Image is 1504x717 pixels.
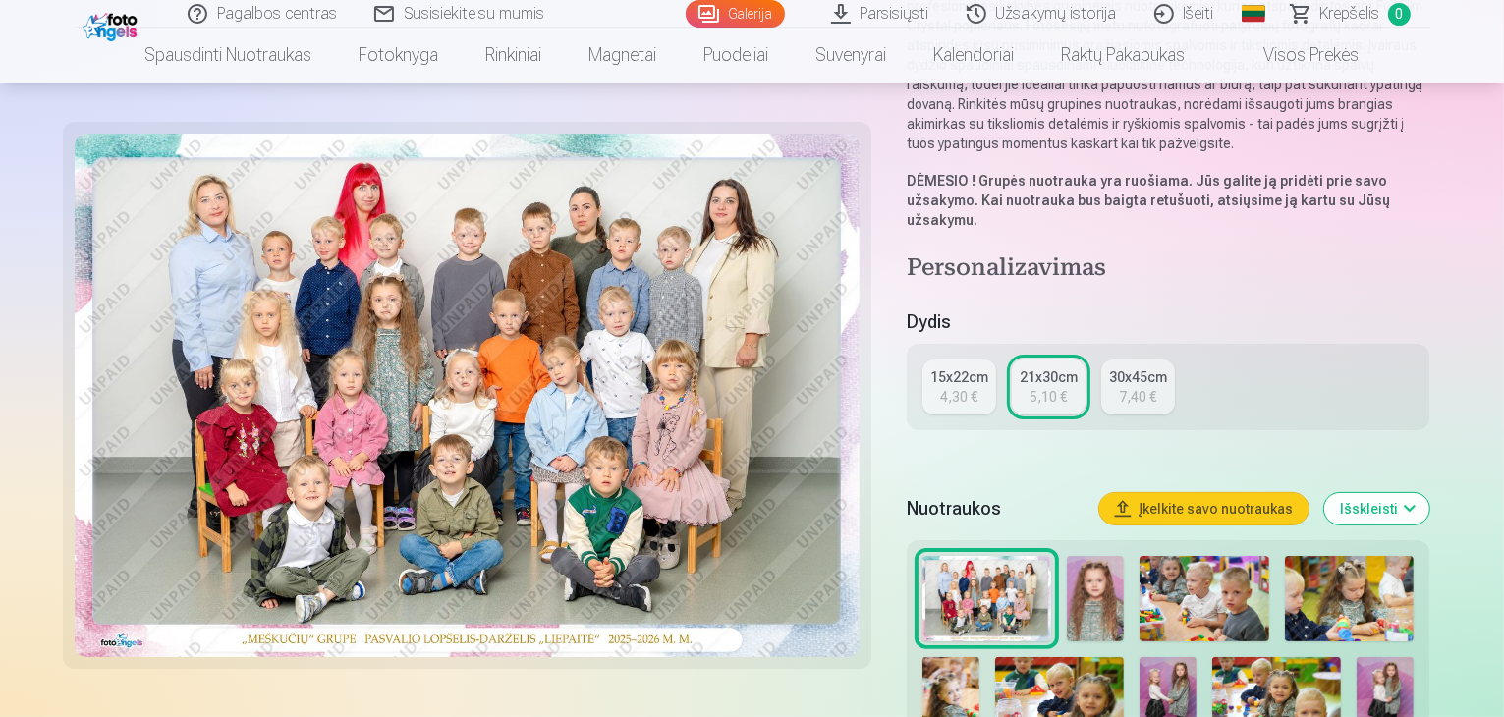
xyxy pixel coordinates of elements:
div: 4,30 € [940,387,977,407]
span: 0 [1388,3,1411,26]
a: Puodeliai [681,28,793,83]
a: Rinkiniai [463,28,566,83]
a: Visos prekės [1209,28,1383,83]
div: 30x45cm [1109,367,1167,387]
strong: Grupės nuotrauka yra ruošiama. Jūs galite ją pridėti prie savo užsakymo. Kai nuotrauka bus baigta... [907,173,1390,228]
strong: DĖMESIO ! [907,173,975,189]
button: Įkelkite savo nuotraukas [1099,493,1309,524]
h5: Dydis [907,308,1430,336]
a: Spausdinti nuotraukas [122,28,336,83]
a: Fotoknyga [336,28,463,83]
div: 7,40 € [1119,387,1156,407]
a: Kalendoriai [911,28,1038,83]
h4: Personalizavimas [907,253,1430,285]
a: 15x22cm4,30 € [922,359,996,414]
div: 15x22cm [930,367,988,387]
a: 30x45cm7,40 € [1101,359,1175,414]
button: Išskleisti [1324,493,1429,524]
span: Krepšelis [1320,2,1380,26]
a: Magnetai [566,28,681,83]
h5: Nuotraukos [907,495,1085,523]
a: Raktų pakabukas [1038,28,1209,83]
div: 5,10 € [1030,387,1067,407]
a: 21x30cm5,10 € [1012,359,1086,414]
img: /fa2 [83,8,142,41]
div: 21x30cm [1020,367,1078,387]
a: Suvenyrai [793,28,911,83]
